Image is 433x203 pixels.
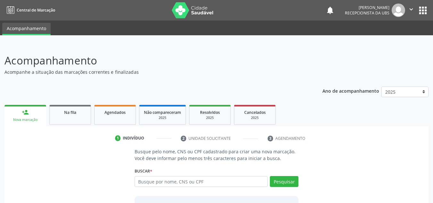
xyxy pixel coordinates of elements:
span: Na fila [64,110,76,115]
p: Acompanhe a situação das marcações correntes e finalizadas [4,69,301,75]
div: person_add [22,109,29,116]
span: Agendados [104,110,126,115]
span: Não compareceram [144,110,181,115]
div: 2025 [239,115,271,120]
span: Recepcionista da UBS [345,10,389,16]
button: Pesquisar [270,176,298,187]
input: Busque por nome, CNS ou CPF [135,176,268,187]
span: Central de Marcação [17,7,55,13]
button:  [405,4,417,17]
span: Cancelados [244,110,266,115]
label: Buscar [135,166,152,176]
p: Busque pelo nome, CNS ou CPF cadastrado para criar uma nova marcação. Você deve informar pelo men... [135,148,299,162]
i:  [408,6,415,13]
button: apps [417,5,429,16]
div: 2025 [144,115,181,120]
div: 2025 [194,115,226,120]
p: Ano de acompanhamento [322,87,379,95]
a: Acompanhamento [2,23,51,35]
button: notifications [326,6,335,15]
div: Indivíduo [123,135,144,141]
img: img [392,4,405,17]
p: Acompanhamento [4,53,301,69]
a: Central de Marcação [4,5,55,15]
span: Resolvidos [200,110,220,115]
div: 1 [115,135,121,141]
div: Nova marcação [9,117,42,122]
div: [PERSON_NAME] [345,5,389,10]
